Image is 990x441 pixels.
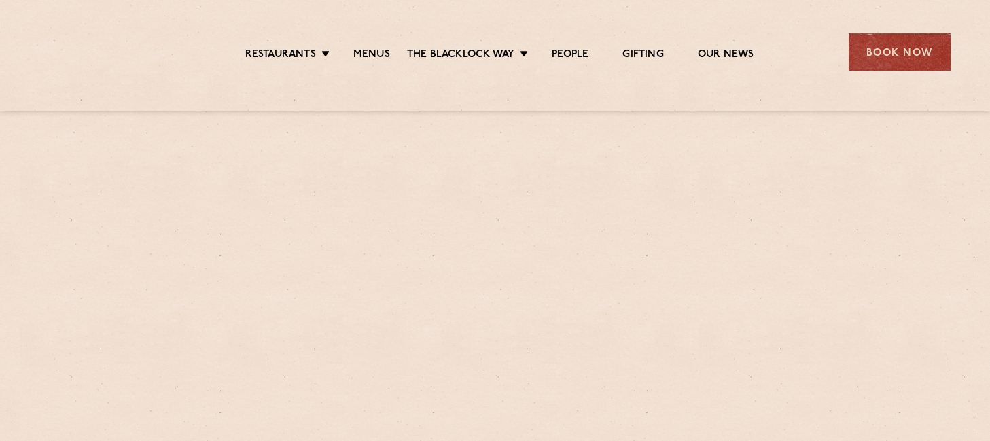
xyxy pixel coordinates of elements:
img: svg%3E [40,13,158,91]
a: Gifting [622,48,663,63]
a: Menus [353,48,390,63]
a: People [552,48,588,63]
div: Book Now [849,33,951,71]
a: The Blacklock Way [407,48,514,63]
a: Our News [698,48,754,63]
a: Restaurants [245,48,316,63]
